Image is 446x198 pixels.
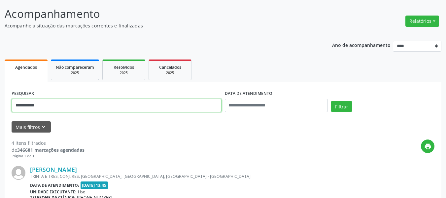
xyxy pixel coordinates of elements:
button: Mais filtroskeyboard_arrow_down [12,121,51,133]
p: Acompanhe a situação das marcações correntes e finalizadas [5,22,310,29]
button: Relatórios [405,16,439,27]
i: keyboard_arrow_down [40,123,47,131]
b: Data de atendimento: [30,182,79,188]
span: [DATE] 13:45 [81,181,108,189]
label: DATA DE ATENDIMENTO [225,89,272,99]
div: 4 itens filtrados [12,139,85,146]
div: 2025 [154,70,187,75]
div: Página 1 de 1 [12,153,85,159]
div: de [12,146,85,153]
span: Agendados [15,64,37,70]
span: Não compareceram [56,64,94,70]
span: Resolvidos [114,64,134,70]
b: Unidade executante: [30,189,77,195]
i: print [424,143,431,150]
label: PESQUISAR [12,89,34,99]
p: Acompanhamento [5,6,310,22]
div: 2025 [56,70,94,75]
button: Filtrar [331,101,352,112]
span: Cancelados [159,64,181,70]
span: Hse [78,189,85,195]
button: print [421,139,434,153]
strong: 346681 marcações agendadas [17,147,85,153]
p: Ano de acompanhamento [332,41,391,49]
div: 2025 [107,70,140,75]
a: [PERSON_NAME] [30,166,77,173]
img: img [12,166,25,180]
div: TRINTA E TRES, CONJ. RES. [GEOGRAPHIC_DATA], [GEOGRAPHIC_DATA], [GEOGRAPHIC_DATA] - [GEOGRAPHIC_D... [30,174,335,179]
